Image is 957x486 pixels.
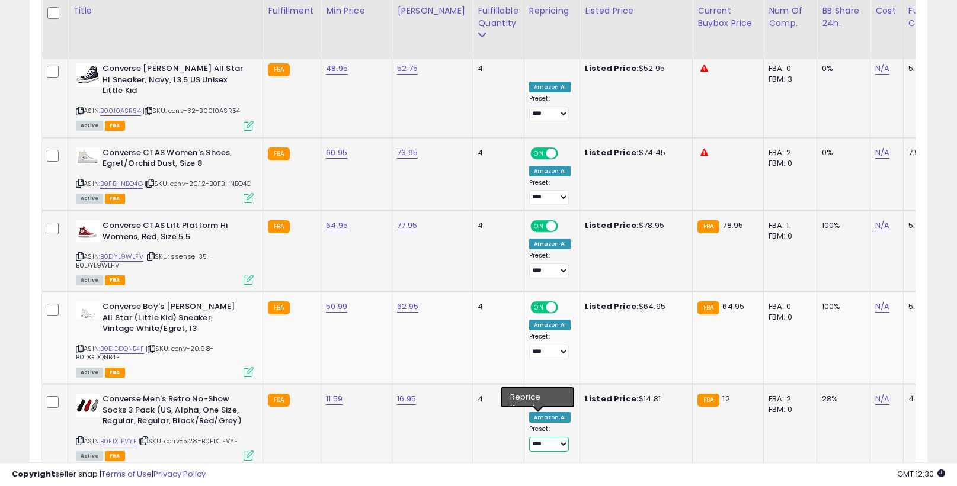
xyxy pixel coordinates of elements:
div: Amazon AI [529,82,571,92]
a: 50.99 [326,301,347,313]
div: FBA: 1 [769,220,808,231]
b: Converse Men's Retro No-Show Socks 3 Pack (US, Alpha, One Size, Regular, Regular, Black/Red/Grey) [103,394,247,430]
div: FBM: 0 [769,312,808,323]
div: Preset: [529,333,571,359]
img: 21VTuTbRRzL._SL40_.jpg [76,301,100,319]
b: Listed Price: [585,393,639,404]
span: All listings currently available for purchase on Amazon [76,368,103,378]
div: $78.95 [585,220,683,231]
small: FBA [268,63,290,76]
span: 64.95 [722,301,744,312]
img: 31TKYSPT4qL._SL40_.jpg [76,394,100,417]
div: Listed Price [585,5,687,17]
a: B0DGDQNB4F [100,344,144,354]
div: 4.45 [908,394,950,404]
div: Preset: [529,179,571,205]
span: | SKU: ssense-35-B0DYL9WLFV [76,252,211,269]
div: FBM: 0 [769,404,808,415]
div: 0% [822,147,861,158]
div: 100% [822,301,861,312]
div: FBA: 0 [769,301,808,312]
div: seller snap | | [12,469,206,480]
div: $14.81 [585,394,683,404]
span: 2025-09-15 12:30 GMT [897,468,945,479]
small: FBA [697,394,719,407]
div: Preset: [529,425,571,452]
a: N/A [875,63,889,75]
img: 31OXRMhQyXL._SL40_.jpg [76,147,100,164]
div: FBA: 0 [769,63,808,74]
a: B0010ASR54 [100,106,141,116]
b: Converse Boy's [PERSON_NAME] All Star (Little Kid) Sneaker, Vintage White/Egret, 13 [103,301,247,337]
span: All listings currently available for purchase on Amazon [76,194,103,204]
b: Listed Price: [585,220,639,231]
span: ON [532,302,546,313]
div: 5.28 [908,63,950,74]
span: 78.95 [722,220,743,231]
div: Amazon AI [529,239,571,249]
div: FBM: 3 [769,74,808,85]
div: 7.96 [908,147,950,158]
a: N/A [875,301,889,313]
a: 77.95 [397,220,417,231]
b: Converse CTAS Women's Shoes, Egret/Orchid Dust, Size 8 [103,147,247,172]
span: 12 [722,393,729,404]
div: ASIN: [76,220,254,284]
span: | SKU: conv-20.98-B0DGDQNB4F [76,344,214,362]
small: FBA [697,220,719,233]
span: OFF [556,148,575,158]
img: 51+tIxD2ddL._SL40_.jpg [76,63,100,87]
a: B0DYL9WLFV [100,252,143,262]
div: Amazon AI [529,320,571,330]
a: Terms of Use [101,468,152,479]
a: N/A [875,220,889,231]
div: BB Share 24h. [822,5,865,30]
small: FBA [268,147,290,160]
img: 31S0Pfh5xqL._SL40_.jpg [76,220,100,242]
div: FBA: 2 [769,394,808,404]
div: FBA: 2 [769,147,808,158]
a: 11.59 [326,393,343,405]
div: ASIN: [76,147,254,202]
span: ON [532,395,546,405]
span: | SKU: conv-20.12-B0FBHNBQ4G [145,179,252,188]
a: N/A [875,393,889,405]
small: FBA [268,394,290,407]
div: 100% [822,220,861,231]
a: 48.95 [326,63,348,75]
a: Privacy Policy [153,468,206,479]
strong: Copyright [12,468,55,479]
div: Amazon AI [529,412,571,423]
div: Preset: [529,252,571,278]
a: 62.95 [397,301,418,313]
span: OFF [556,221,575,231]
div: 5.37 [908,301,950,312]
div: 4 [478,63,514,74]
span: FBA [105,368,125,378]
b: Converse CTAS Lift Platform Hi Womens, Red, Size 5.5 [103,220,247,245]
div: Fulfillment Cost [908,5,954,30]
div: 28% [822,394,861,404]
a: 64.95 [326,220,348,231]
div: ASIN: [76,301,254,376]
div: $52.95 [585,63,683,74]
a: B0FBHNBQ4G [100,179,143,189]
div: Num of Comp. [769,5,812,30]
div: ASIN: [76,63,254,129]
div: Current Buybox Price [697,5,758,30]
div: Amazon AI [529,166,571,176]
div: [PERSON_NAME] [397,5,468,17]
div: Repricing [529,5,575,17]
div: Cost [875,5,898,17]
div: Preset: [529,95,571,121]
div: 0% [822,63,861,74]
div: $64.95 [585,301,683,312]
span: OFF [556,302,575,313]
a: N/A [875,147,889,159]
span: ON [532,221,546,231]
small: FBA [268,220,290,233]
span: ON [532,148,546,158]
span: All listings currently available for purchase on Amazon [76,275,103,285]
div: 4 [478,301,514,312]
b: Listed Price: [585,147,639,158]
